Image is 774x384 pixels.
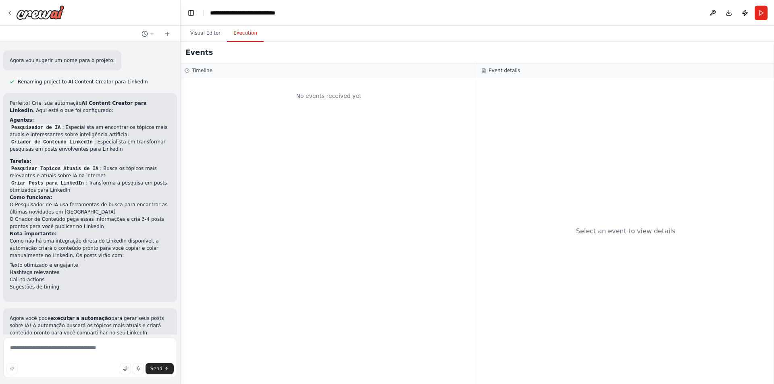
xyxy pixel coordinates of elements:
[120,363,131,374] button: Upload files
[10,195,52,200] strong: Como funciona:
[185,7,197,19] button: Hide left sidebar
[161,29,174,39] button: Start a new chat
[10,165,171,179] li: : Busca os tópicos mais relevantes e atuais sobre IA na internet
[10,57,115,64] p: Agora vou sugerir um nome para o projeto:
[10,139,94,146] code: Criador de Conteudo LinkedIn
[10,262,171,269] li: Texto otimizado e engajante
[10,124,62,131] code: Pesquisador de IA
[184,25,227,42] button: Visual Editor
[146,363,174,374] button: Send
[10,276,171,283] li: Call-to-actions
[10,180,85,187] code: Criar Posts para LinkedIn
[10,231,57,237] strong: Nota importante:
[138,29,158,39] button: Switch to previous chat
[133,363,144,374] button: Click to speak your automation idea
[50,316,111,321] strong: executar a automação
[10,138,171,153] li: : Especialista em transformar pesquisas em posts envolventes para LinkedIn
[489,67,520,74] h3: Event details
[10,124,171,138] li: : Especialista em encontrar os tópicos mais atuais e interessantes sobre inteligência artificial
[192,67,212,74] h3: Timeline
[10,100,171,114] p: Perfeito! Criei sua automação . Aqui está o que foi configurado:
[185,47,213,58] h2: Events
[16,5,64,20] img: Logo
[576,226,676,236] div: Select an event to view details
[10,216,171,230] li: O Criador de Conteúdo pega essas informações e cria 3-4 posts prontos para você publicar no LinkedIn
[185,82,473,110] div: No events received yet
[150,365,162,372] span: Send
[10,179,171,194] li: : Transforma a pesquisa em posts otimizados para LinkedIn
[10,165,100,172] code: Pesquisar Topicos Atuais de IA
[10,315,171,336] p: Agora você pode para gerar seus posts sobre IA! A automação buscará os tópicos mais atuais e cria...
[227,25,264,42] button: Execution
[6,363,18,374] button: Improve this prompt
[10,269,171,276] li: Hashtags relevantes
[18,79,148,85] span: Renaming project to AI Content Creator para LinkedIn
[10,237,171,259] p: Como não há uma integração direta do LinkedIn disponível, a automação criará o conteúdo pronto pa...
[10,283,171,291] li: Sugestões de timing
[10,158,31,164] strong: Tarefas:
[10,117,34,123] strong: Agentes:
[210,9,294,17] nav: breadcrumb
[10,201,171,216] li: O Pesquisador de IA usa ferramentas de busca para encontrar as últimas novidades em [GEOGRAPHIC_D...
